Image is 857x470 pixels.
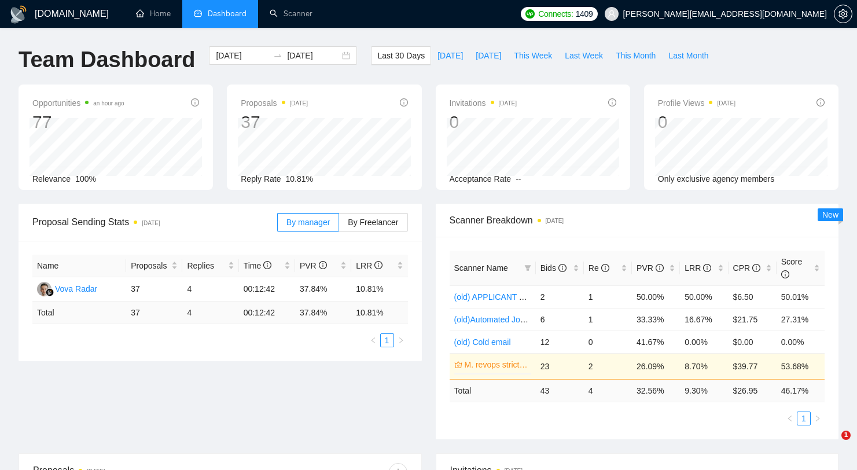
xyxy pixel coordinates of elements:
span: Acceptance Rate [450,174,512,183]
span: swap-right [273,51,282,60]
span: This Month [616,49,656,62]
td: 27.31% [777,308,825,331]
a: (old) APPLICANT TRACKING SYSTEM [454,292,597,302]
span: left [786,415,793,422]
td: $0.00 [729,331,777,353]
td: 37.84 % [295,302,351,324]
span: Invitations [450,96,517,110]
td: $ 26.95 [729,379,777,402]
img: gigradar-bm.png [46,288,54,296]
span: PVR [637,263,664,273]
span: By Freelancer [348,218,398,227]
a: (old)Automated Job Search [454,315,553,324]
a: 1 [797,412,810,425]
a: (old) Cold email [454,337,511,347]
span: Proposals [241,96,308,110]
span: Proposals [131,259,169,272]
span: By manager [286,218,330,227]
span: info-circle [374,261,382,269]
li: Previous Page [366,333,380,347]
td: $21.75 [729,308,777,331]
th: Proposals [126,255,182,277]
td: 23 [536,353,584,379]
button: Last Month [662,46,715,65]
td: 4 [182,277,238,302]
img: VR [37,282,52,296]
button: [DATE] [431,46,469,65]
span: info-circle [703,264,711,272]
span: Re [589,263,609,273]
td: 2 [536,285,584,308]
span: info-circle [656,264,664,272]
td: 9.30 % [680,379,728,402]
time: [DATE] [546,218,564,224]
span: 100% [75,174,96,183]
span: Bids [540,263,567,273]
span: Reply Rate [241,174,281,183]
span: Only exclusive agency members [658,174,775,183]
span: Proposal Sending Stats [32,215,277,229]
td: 4 [584,379,632,402]
button: setting [834,5,852,23]
span: info-circle [781,270,789,278]
span: Scanner Breakdown [450,213,825,227]
a: setting [834,9,852,19]
time: [DATE] [499,100,517,107]
li: Previous Page [783,412,797,425]
span: Relevance [32,174,71,183]
time: [DATE] [717,100,735,107]
td: $39.77 [729,353,777,379]
span: info-circle [608,98,616,107]
span: LRR [356,261,382,270]
span: right [814,415,821,422]
time: an hour ago [93,100,124,107]
span: Replies [187,259,225,272]
td: 50.00% [680,285,728,308]
td: 10.81 % [351,302,407,324]
td: 37 [126,302,182,324]
span: 1409 [576,8,593,20]
a: homeHome [136,9,171,19]
span: Score [781,257,803,279]
th: Name [32,255,126,277]
td: 00:12:42 [239,302,295,324]
span: info-circle [816,98,825,107]
div: Vova Radar [55,282,97,295]
li: Next Page [811,412,825,425]
td: 50.01% [777,285,825,308]
span: Connects: [538,8,573,20]
div: 77 [32,111,124,133]
span: [DATE] [476,49,501,62]
td: 46.17 % [777,379,825,402]
span: Scanner Name [454,263,508,273]
button: right [394,333,408,347]
span: info-circle [400,98,408,107]
span: [DATE] [437,49,463,62]
td: 50.00% [632,285,680,308]
span: PVR [300,261,327,270]
button: left [783,412,797,425]
td: 32.56 % [632,379,680,402]
span: user [608,10,616,18]
input: End date [287,49,340,62]
td: 1 [584,308,632,331]
span: info-circle [191,98,199,107]
span: info-circle [752,264,760,272]
li: 1 [380,333,394,347]
span: info-circle [601,264,609,272]
div: 0 [658,111,735,133]
span: info-circle [319,261,327,269]
span: -- [516,174,521,183]
td: 00:12:42 [239,277,295,302]
img: upwork-logo.png [525,9,535,19]
td: 8.70% [680,353,728,379]
span: CPR [733,263,760,273]
button: right [811,412,825,425]
td: 37.84% [295,277,351,302]
img: logo [9,5,28,24]
iframe: Intercom live chat [818,431,845,458]
button: This Week [507,46,558,65]
li: Next Page [394,333,408,347]
input: Start date [216,49,268,62]
span: Last Week [565,49,603,62]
